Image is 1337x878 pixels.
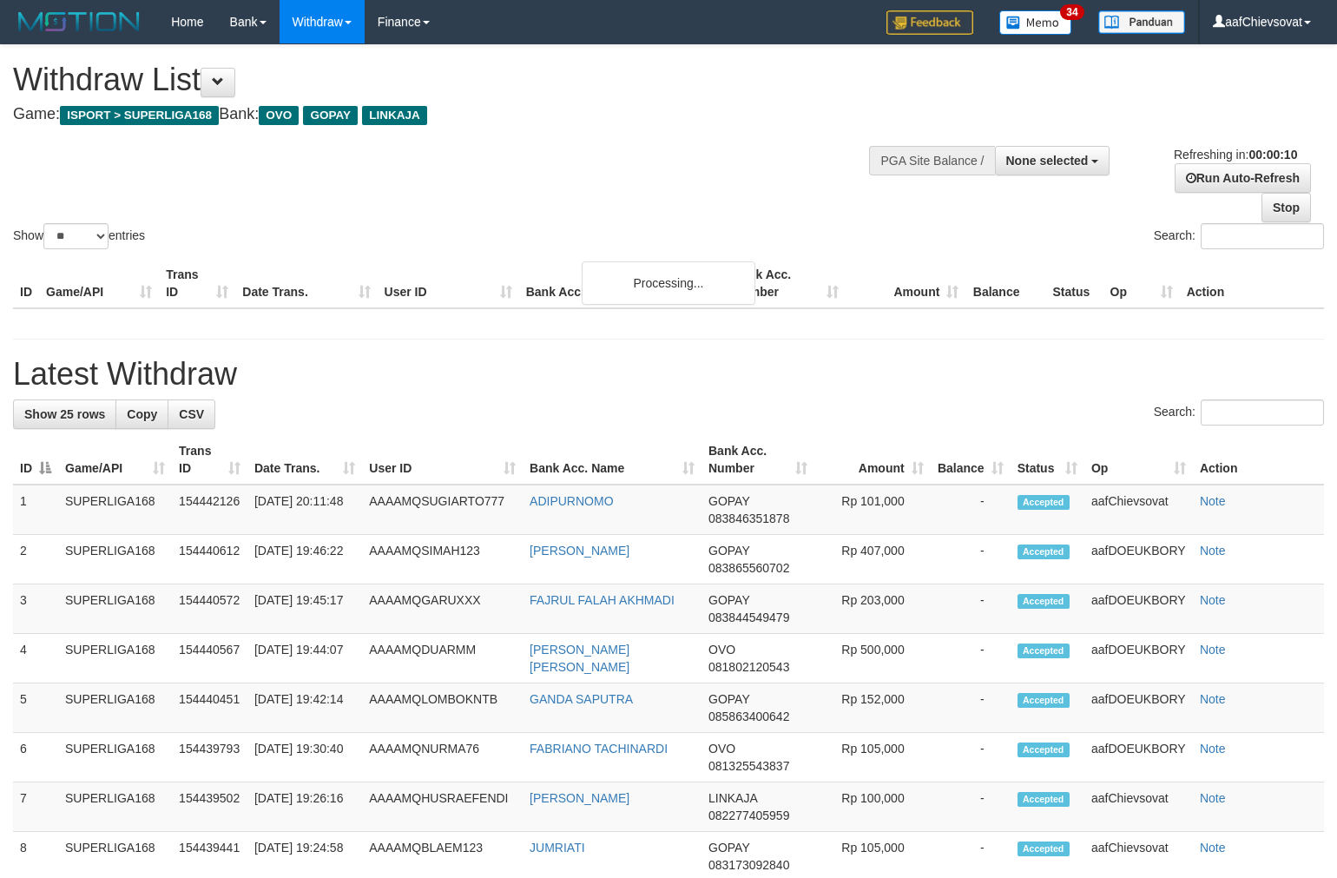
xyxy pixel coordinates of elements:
[13,485,58,535] td: 1
[582,261,755,305] div: Processing...
[247,683,362,733] td: [DATE] 19:42:14
[1084,535,1193,584] td: aafDOEUKBORY
[13,782,58,832] td: 7
[179,407,204,421] span: CSV
[708,561,789,575] span: Copy 083865560702 to clipboard
[13,223,145,249] label: Show entries
[1018,842,1070,856] span: Accepted
[708,858,789,872] span: Copy 083173092840 to clipboard
[1200,841,1226,855] a: Note
[362,683,523,733] td: AAAAMQLOMBOKNTB
[708,759,789,773] span: Copy 081325543837 to clipboard
[247,485,362,535] td: [DATE] 20:11:48
[1200,791,1226,805] a: Note
[530,544,629,558] a: [PERSON_NAME]
[846,259,965,308] th: Amount
[1018,693,1070,708] span: Accepted
[814,634,931,683] td: Rp 500,000
[1200,692,1226,706] a: Note
[530,643,629,674] a: [PERSON_NAME] [PERSON_NAME]
[1248,148,1297,162] strong: 00:00:10
[1018,743,1070,757] span: Accepted
[931,485,1011,535] td: -
[1200,544,1226,558] a: Note
[247,634,362,683] td: [DATE] 19:44:07
[1084,435,1193,485] th: Op: activate to sort column ascending
[1200,742,1226,756] a: Note
[362,634,523,683] td: AAAAMQDUARMM
[378,259,519,308] th: User ID
[1084,485,1193,535] td: aafChievsovat
[708,841,749,855] span: GOPAY
[708,809,789,822] span: Copy 082277405959 to clipboard
[362,106,427,125] span: LINKAJA
[39,259,159,308] th: Game/API
[13,9,145,35] img: MOTION_logo.png
[965,259,1045,308] th: Balance
[362,535,523,584] td: AAAAMQSIMAH123
[1084,782,1193,832] td: aafChievsovat
[814,584,931,634] td: Rp 203,000
[1018,644,1070,658] span: Accepted
[708,643,735,657] span: OVO
[1175,163,1311,193] a: Run Auto-Refresh
[1084,683,1193,733] td: aafDOEUKBORY
[995,146,1110,175] button: None selected
[1201,399,1324,426] input: Search:
[931,584,1011,634] td: -
[362,733,523,782] td: AAAAMQNURMA76
[362,782,523,832] td: AAAAMQHUSRAEFENDI
[1174,148,1297,162] span: Refreshing in:
[13,357,1324,392] h1: Latest Withdraw
[1018,792,1070,807] span: Accepted
[1200,593,1226,607] a: Note
[708,544,749,558] span: GOPAY
[58,584,172,634] td: SUPERLIGA168
[58,733,172,782] td: SUPERLIGA168
[931,435,1011,485] th: Balance: activate to sort column ascending
[172,584,247,634] td: 154440572
[1201,223,1324,249] input: Search:
[1084,634,1193,683] td: aafDOEUKBORY
[58,485,172,535] td: SUPERLIGA168
[1018,594,1070,609] span: Accepted
[814,782,931,832] td: Rp 100,000
[235,259,377,308] th: Date Trans.
[1084,733,1193,782] td: aafDOEUKBORY
[814,683,931,733] td: Rp 152,000
[13,584,58,634] td: 3
[172,435,247,485] th: Trans ID: activate to sort column ascending
[58,782,172,832] td: SUPERLIGA168
[1006,154,1089,168] span: None selected
[13,63,874,97] h1: Withdraw List
[519,259,726,308] th: Bank Acc. Name
[58,634,172,683] td: SUPERLIGA168
[530,692,633,706] a: GANDA SAPUTRA
[530,742,668,756] a: FABRIANO TACHINARDI
[708,593,749,607] span: GOPAY
[172,683,247,733] td: 154440451
[708,710,789,723] span: Copy 085863400642 to clipboard
[931,683,1011,733] td: -
[127,407,157,421] span: Copy
[1180,259,1324,308] th: Action
[931,634,1011,683] td: -
[303,106,358,125] span: GOPAY
[708,742,735,756] span: OVO
[869,146,994,175] div: PGA Site Balance /
[159,259,235,308] th: Trans ID
[13,435,58,485] th: ID: activate to sort column descending
[247,782,362,832] td: [DATE] 19:26:16
[1084,584,1193,634] td: aafDOEUKBORY
[1154,399,1324,426] label: Search:
[1200,643,1226,657] a: Note
[172,733,247,782] td: 154439793
[58,683,172,733] td: SUPERLIGA168
[1154,223,1324,249] label: Search:
[931,782,1011,832] td: -
[708,611,789,624] span: Copy 083844549479 to clipboard
[1018,495,1070,510] span: Accepted
[13,683,58,733] td: 5
[168,399,215,429] a: CSV
[999,10,1072,35] img: Button%20Memo.svg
